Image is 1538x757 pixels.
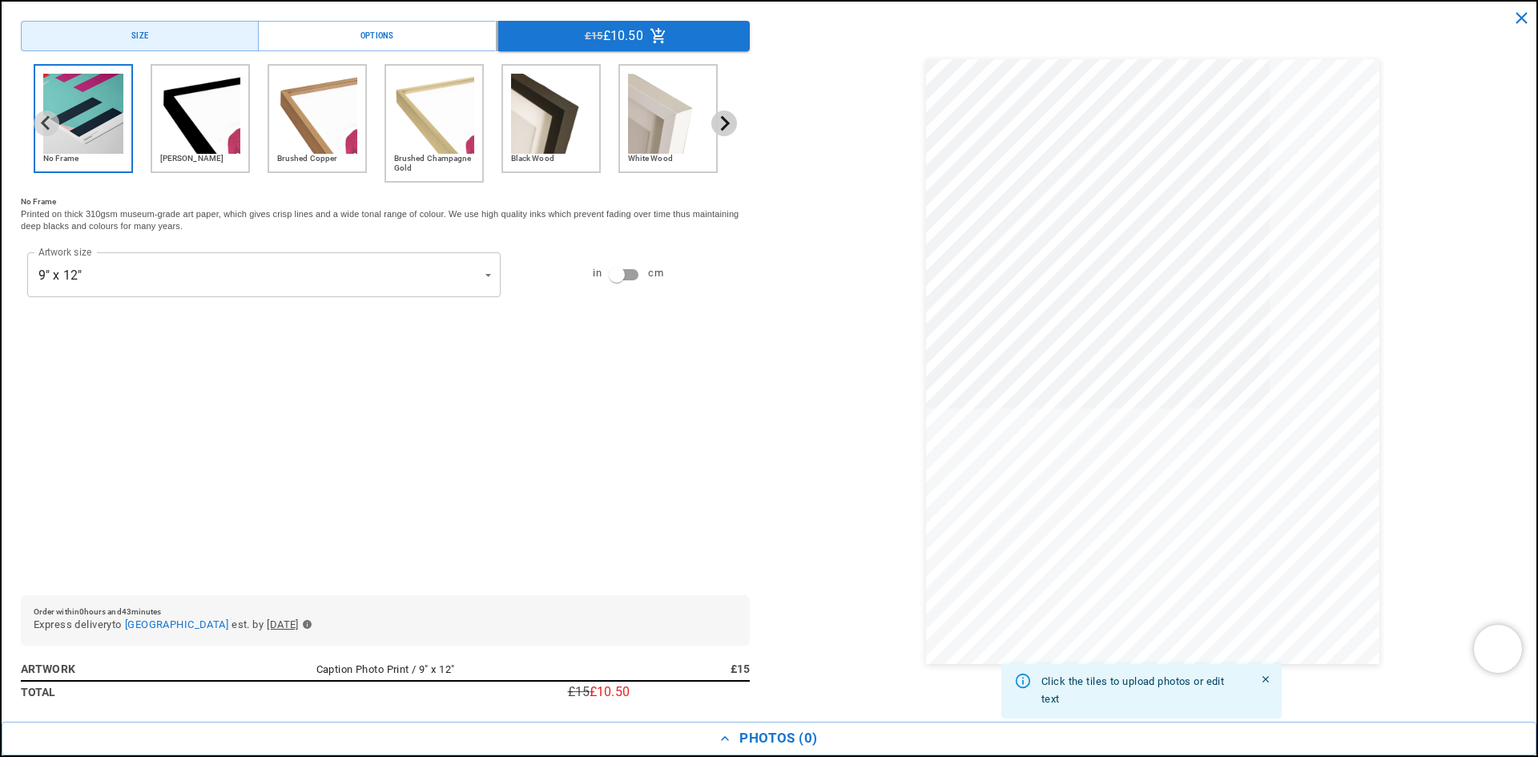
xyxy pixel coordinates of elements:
[34,111,59,136] button: Previous slide
[648,264,663,282] span: cm
[711,111,737,136] button: Next slide
[21,683,203,701] h6: Total
[1474,625,1522,673] iframe: Chatra live chat
[1505,2,1538,34] button: close
[21,21,259,51] button: Size
[21,195,750,208] h6: No Frame
[43,154,123,163] h6: No Frame
[628,154,708,163] h6: White Wood
[232,616,264,634] span: est. by
[1041,675,1224,705] span: Click the tiles to upload photos or edit text
[394,154,474,173] h6: Brushed Champagne Gold
[27,252,501,297] div: 9" x 12"
[125,618,228,630] span: [GEOGRAPHIC_DATA]
[384,64,489,183] li: 4 of 6
[21,658,750,703] table: simple table
[590,686,630,699] p: £10.50
[34,608,737,616] h6: Order within 0 hours and 43 minutes
[568,660,751,678] h6: £15
[21,21,750,51] div: Menu buttons
[585,27,603,45] span: £15
[593,264,602,282] span: in
[21,660,203,678] h6: Artwork
[258,21,496,51] button: Options
[34,64,138,183] li: 1 of 6
[38,245,91,259] label: Artwork size
[34,616,122,634] span: Express delivery to
[360,30,394,42] div: Options
[277,154,357,163] h6: Brushed Copper
[21,64,750,183] div: Frame Option
[511,154,591,163] h6: Black Wood
[1256,670,1275,689] button: Close
[125,616,228,634] button: [GEOGRAPHIC_DATA]
[316,663,455,675] span: Caption Photo Print / 9" x 12"
[21,208,750,233] p: Printed on thick 310gsm museum-grade art paper, which gives crisp lines and a wide tonal range of...
[160,154,240,163] h6: [PERSON_NAME]
[603,30,643,42] p: £10.50
[568,686,590,699] p: £15
[2,722,1536,755] button: Photos (0)
[498,21,750,51] button: £15£10.50
[151,64,255,183] li: 2 of 6
[267,616,299,634] span: [DATE]
[501,64,606,183] li: 5 of 6
[131,30,148,42] div: Size
[268,64,372,183] li: 3 of 6
[618,64,723,183] li: 6 of 6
